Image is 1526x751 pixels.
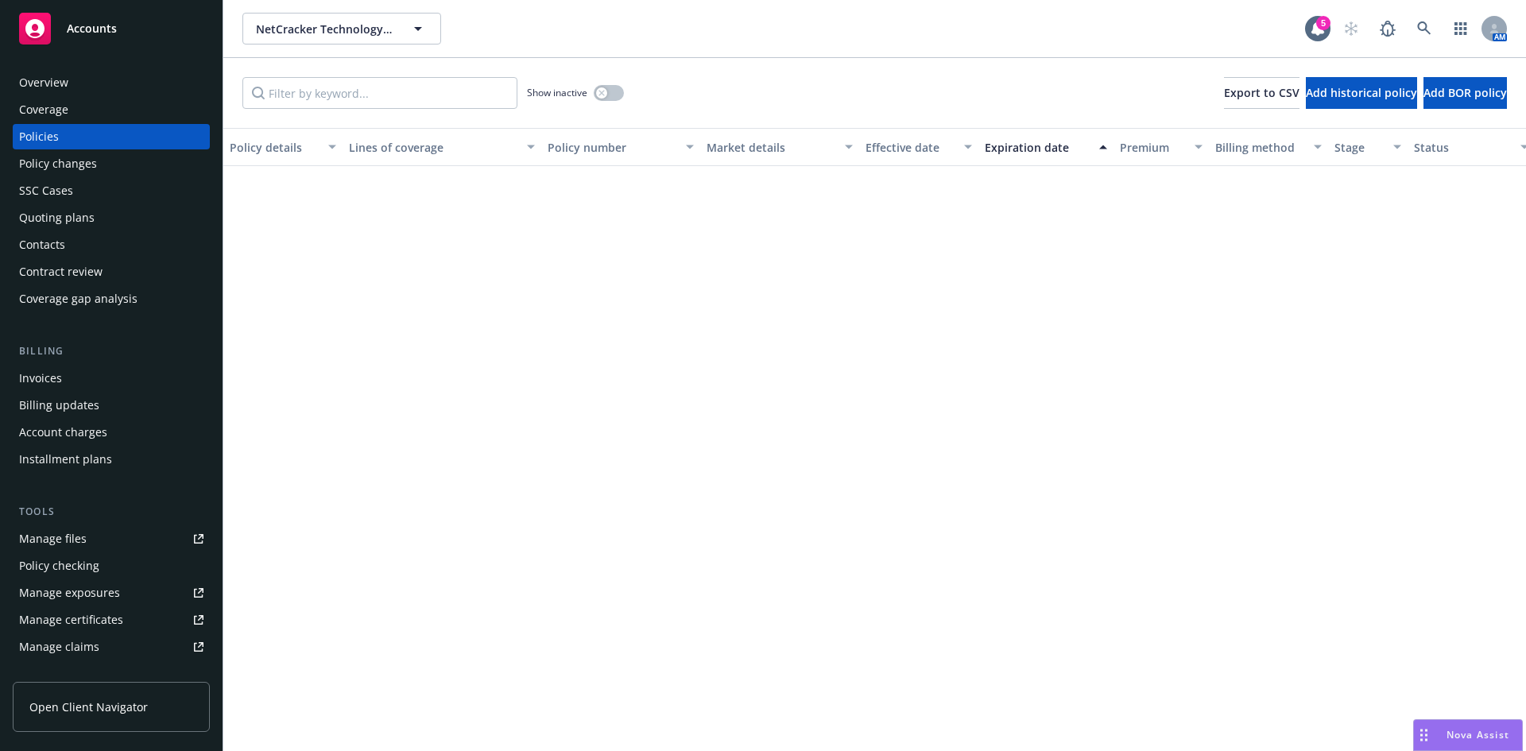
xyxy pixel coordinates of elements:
[1447,728,1509,741] span: Nova Assist
[1224,77,1299,109] button: Export to CSV
[19,205,95,230] div: Quoting plans
[1120,139,1185,156] div: Premium
[13,420,210,445] a: Account charges
[1328,128,1408,166] button: Stage
[242,77,517,109] input: Filter by keyword...
[541,128,700,166] button: Policy number
[13,259,210,285] a: Contract review
[230,139,319,156] div: Policy details
[13,504,210,520] div: Tools
[700,128,859,166] button: Market details
[13,393,210,418] a: Billing updates
[223,128,343,166] button: Policy details
[19,286,137,312] div: Coverage gap analysis
[1215,139,1304,156] div: Billing method
[19,178,73,203] div: SSC Cases
[19,420,107,445] div: Account charges
[13,205,210,230] a: Quoting plans
[256,21,393,37] span: NetCracker Technology Corporation
[1414,720,1434,750] div: Drag to move
[13,607,210,633] a: Manage certificates
[13,366,210,391] a: Invoices
[19,393,99,418] div: Billing updates
[13,634,210,660] a: Manage claims
[13,526,210,552] a: Manage files
[527,86,587,99] span: Show inactive
[13,70,210,95] a: Overview
[242,13,441,45] button: NetCracker Technology Corporation
[19,553,99,579] div: Policy checking
[19,232,65,257] div: Contacts
[13,178,210,203] a: SSC Cases
[19,366,62,391] div: Invoices
[1306,85,1417,100] span: Add historical policy
[1306,77,1417,109] button: Add historical policy
[19,70,68,95] div: Overview
[19,661,94,687] div: Manage BORs
[1224,85,1299,100] span: Export to CSV
[978,128,1114,166] button: Expiration date
[19,97,68,122] div: Coverage
[1372,13,1404,45] a: Report a Bug
[985,139,1090,156] div: Expiration date
[13,580,210,606] a: Manage exposures
[1209,128,1328,166] button: Billing method
[1445,13,1477,45] a: Switch app
[13,661,210,687] a: Manage BORs
[13,232,210,257] a: Contacts
[349,139,517,156] div: Lines of coverage
[13,286,210,312] a: Coverage gap analysis
[1414,139,1511,156] div: Status
[13,553,210,579] a: Policy checking
[19,634,99,660] div: Manage claims
[13,151,210,176] a: Policy changes
[1114,128,1209,166] button: Premium
[707,139,835,156] div: Market details
[13,343,210,359] div: Billing
[13,447,210,472] a: Installment plans
[859,128,978,166] button: Effective date
[1423,85,1507,100] span: Add BOR policy
[19,447,112,472] div: Installment plans
[1335,13,1367,45] a: Start snowing
[1423,77,1507,109] button: Add BOR policy
[1413,719,1523,751] button: Nova Assist
[343,128,541,166] button: Lines of coverage
[1334,139,1384,156] div: Stage
[13,6,210,51] a: Accounts
[29,699,148,715] span: Open Client Navigator
[19,151,97,176] div: Policy changes
[1408,13,1440,45] a: Search
[19,526,87,552] div: Manage files
[19,580,120,606] div: Manage exposures
[19,124,59,149] div: Policies
[548,139,676,156] div: Policy number
[67,22,117,35] span: Accounts
[13,97,210,122] a: Coverage
[19,259,103,285] div: Contract review
[13,124,210,149] a: Policies
[1316,16,1330,30] div: 5
[19,607,123,633] div: Manage certificates
[866,139,955,156] div: Effective date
